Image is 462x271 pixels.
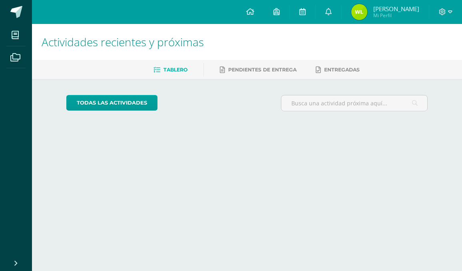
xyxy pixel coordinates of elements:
[351,4,367,20] img: b22fe7b09612897a5ca814c91c9e591c.png
[220,63,297,76] a: Pendientes de entrega
[324,67,360,73] span: Entregadas
[228,67,297,73] span: Pendientes de entrega
[163,67,187,73] span: Tablero
[281,95,428,111] input: Busca una actividad próxima aquí...
[66,95,157,111] a: todas las Actividades
[42,34,204,49] span: Actividades recientes y próximas
[316,63,360,76] a: Entregadas
[373,5,419,13] span: [PERSON_NAME]
[153,63,187,76] a: Tablero
[373,12,419,19] span: Mi Perfil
